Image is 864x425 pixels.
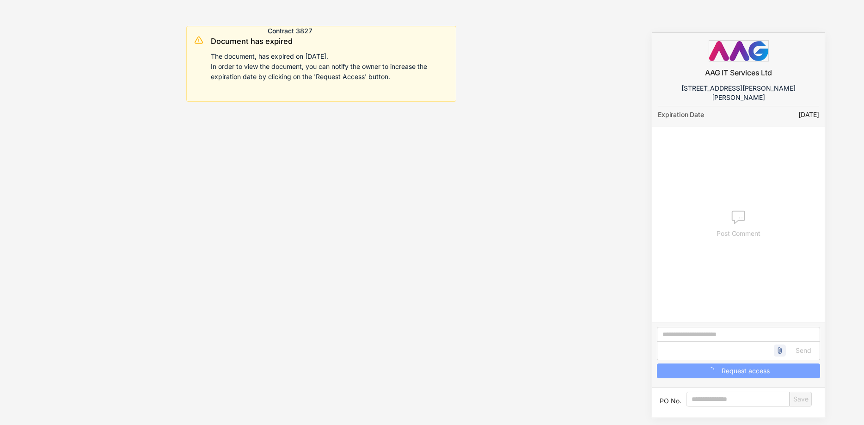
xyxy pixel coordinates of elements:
[686,392,790,407] input: PO No. PO No.
[790,392,812,407] button: Save
[705,68,772,77] span: AAG IT Services Ltd
[709,40,769,62] img: company logo
[658,84,819,102] div: [STREET_ADDRESS][PERSON_NAME][PERSON_NAME]
[717,229,760,237] span: Post Comment
[211,51,451,82] div: The document, has expired on [DATE] . In order to view the document, you can notify the owner to ...
[658,110,704,119] span: Expiration Date
[731,210,746,225] img: comments.7e6c5cdb.svg
[787,343,820,358] button: Send
[660,397,686,405] label: PO No.
[798,110,819,119] span: [DATE]
[211,36,451,48] h3: Document has expired
[258,26,313,36] span: Contract 3827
